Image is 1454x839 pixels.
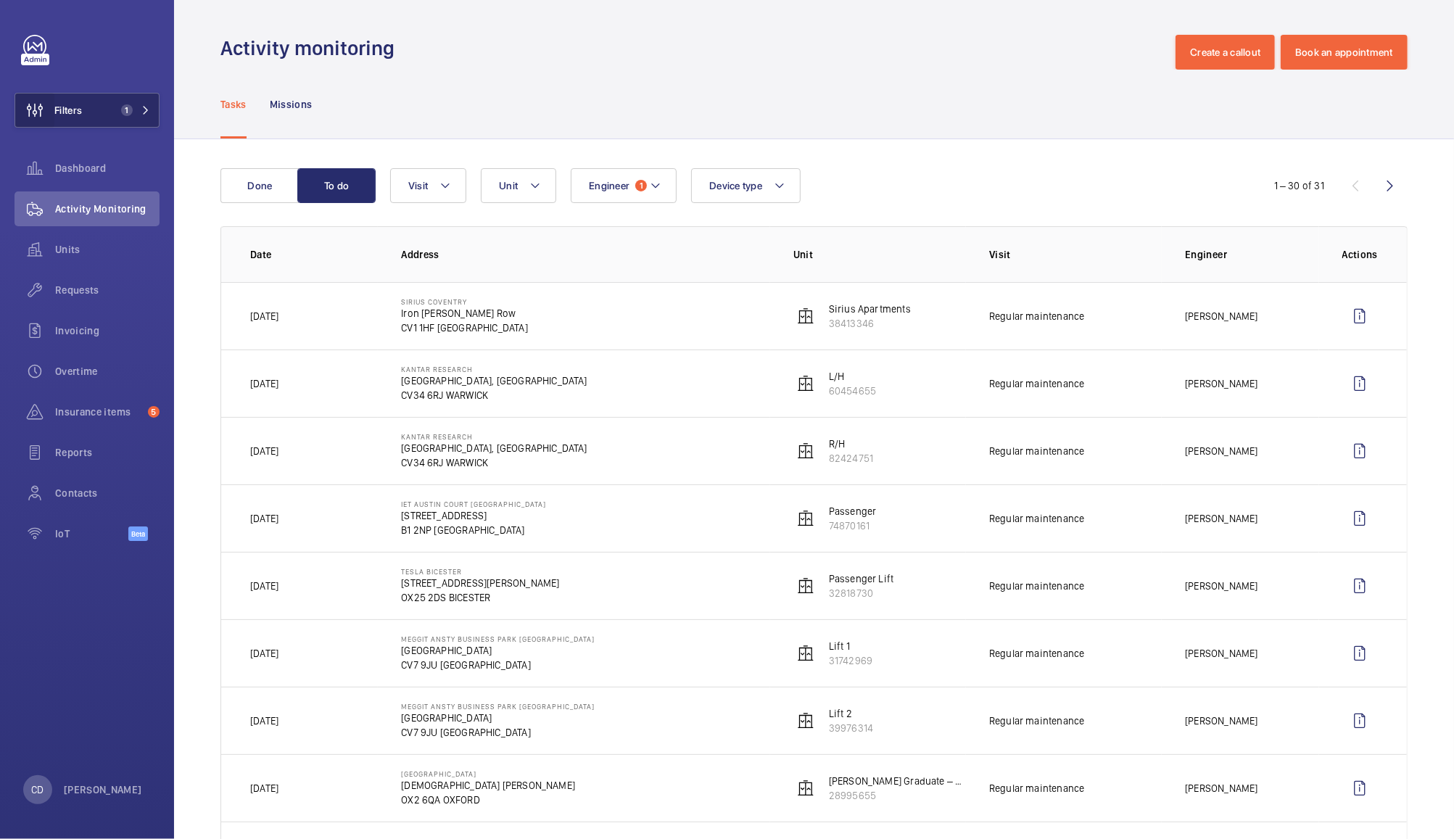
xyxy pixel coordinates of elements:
[401,432,587,441] p: Kantar Research
[401,778,575,793] p: [DEMOGRAPHIC_DATA] [PERSON_NAME]
[121,104,133,116] span: 1
[270,97,313,112] p: Missions
[401,365,587,373] p: Kantar Research
[55,161,160,175] span: Dashboard
[401,306,528,321] p: Iron [PERSON_NAME] Row
[1176,35,1275,70] button: Create a callout
[829,721,873,735] p: 39976314
[829,518,877,533] p: 74870161
[250,646,278,661] p: [DATE]
[1185,781,1257,795] p: [PERSON_NAME]
[31,782,44,797] p: CD
[829,504,877,518] p: Passenger
[401,576,559,590] p: [STREET_ADDRESS][PERSON_NAME]
[797,712,814,730] img: elevator.svg
[401,508,546,523] p: [STREET_ADDRESS]
[55,323,160,338] span: Invoicing
[829,369,876,384] p: L/H
[1342,247,1378,262] p: Actions
[401,793,575,807] p: OX2 6QA OXFORD
[829,384,876,398] p: 60454655
[55,283,160,297] span: Requests
[1185,714,1257,728] p: [PERSON_NAME]
[797,577,814,595] img: elevator.svg
[989,309,1084,323] p: Regular maintenance
[829,302,911,316] p: Sirius Apartments
[55,486,160,500] span: Contacts
[390,168,466,203] button: Visit
[797,442,814,460] img: elevator.svg
[55,405,142,419] span: Insurance items
[401,711,595,725] p: [GEOGRAPHIC_DATA]
[989,247,1162,262] p: Visit
[481,168,556,203] button: Unit
[797,645,814,662] img: elevator.svg
[297,168,376,203] button: To do
[571,168,677,203] button: Engineer1
[250,309,278,323] p: [DATE]
[401,643,595,658] p: [GEOGRAPHIC_DATA]
[401,635,595,643] p: Meggit Ansty Business Park [GEOGRAPHIC_DATA]
[793,247,966,262] p: Unit
[401,567,559,576] p: Tesla Bicester
[401,658,595,672] p: CV7 9JU [GEOGRAPHIC_DATA]
[1185,511,1257,526] p: [PERSON_NAME]
[1185,579,1257,593] p: [PERSON_NAME]
[691,168,801,203] button: Device type
[55,242,160,257] span: Units
[829,437,873,451] p: R/H
[401,523,546,537] p: B1 2NP [GEOGRAPHIC_DATA]
[401,373,587,388] p: [GEOGRAPHIC_DATA], [GEOGRAPHIC_DATA]
[250,247,378,262] p: Date
[220,168,299,203] button: Done
[401,500,546,508] p: IET Austin Court [GEOGRAPHIC_DATA]
[1185,247,1318,262] p: Engineer
[220,35,403,62] h1: Activity monitoring
[589,180,629,191] span: Engineer
[401,321,528,335] p: CV1 1HF [GEOGRAPHIC_DATA]
[55,526,128,541] span: IoT
[54,103,82,117] span: Filters
[55,445,160,460] span: Reports
[797,307,814,325] img: elevator.svg
[989,376,1084,391] p: Regular maintenance
[1185,309,1257,323] p: [PERSON_NAME]
[1281,35,1408,70] button: Book an appointment
[401,297,528,306] p: Sirius Coventry
[408,180,428,191] span: Visit
[401,455,587,470] p: CV34 6RJ WARWICK
[401,441,587,455] p: [GEOGRAPHIC_DATA], [GEOGRAPHIC_DATA]
[401,769,575,778] p: [GEOGRAPHIC_DATA]
[1185,646,1257,661] p: [PERSON_NAME]
[401,702,595,711] p: Meggit Ansty Business Park [GEOGRAPHIC_DATA]
[55,364,160,379] span: Overtime
[797,510,814,527] img: elevator.svg
[989,579,1084,593] p: Regular maintenance
[989,444,1084,458] p: Regular maintenance
[148,406,160,418] span: 5
[220,97,247,112] p: Tasks
[829,788,966,803] p: 28995655
[250,376,278,391] p: [DATE]
[250,714,278,728] p: [DATE]
[499,180,518,191] span: Unit
[829,586,894,600] p: 32818730
[1185,376,1257,391] p: [PERSON_NAME]
[989,511,1084,526] p: Regular maintenance
[829,316,911,331] p: 38413346
[250,444,278,458] p: [DATE]
[401,388,587,402] p: CV34 6RJ WARWICK
[635,180,647,191] span: 1
[250,579,278,593] p: [DATE]
[55,202,160,216] span: Activity Monitoring
[829,774,966,788] p: [PERSON_NAME] Graduate – M2904
[829,451,873,466] p: 82424751
[797,375,814,392] img: elevator.svg
[989,714,1084,728] p: Regular maintenance
[401,590,559,605] p: OX25 2DS BICESTER
[989,646,1084,661] p: Regular maintenance
[1274,178,1324,193] div: 1 – 30 of 31
[128,526,148,541] span: Beta
[829,706,873,721] p: Lift 2
[797,780,814,797] img: elevator.svg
